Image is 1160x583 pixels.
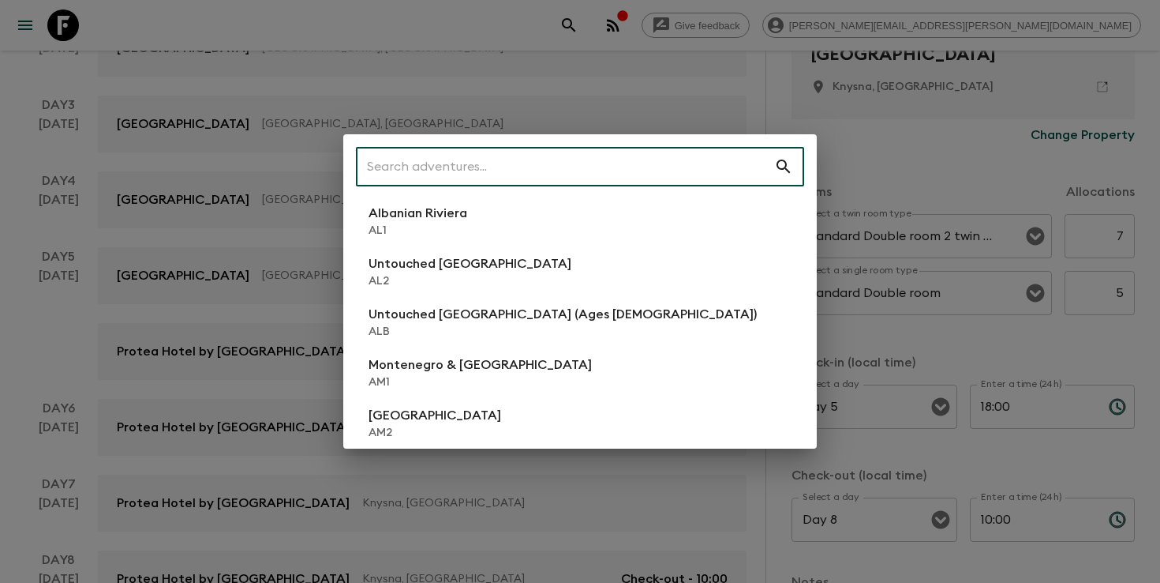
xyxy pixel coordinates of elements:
[369,223,467,239] p: AL1
[369,374,592,390] p: AM1
[369,305,757,324] p: Untouched [GEOGRAPHIC_DATA] (Ages [DEMOGRAPHIC_DATA])
[369,324,757,340] p: ALB
[369,406,501,425] p: [GEOGRAPHIC_DATA]
[369,254,571,273] p: Untouched [GEOGRAPHIC_DATA]
[369,425,501,441] p: AM2
[369,355,592,374] p: Montenegro & [GEOGRAPHIC_DATA]
[369,204,467,223] p: Albanian Riviera
[356,145,774,189] input: Search adventures...
[369,273,571,289] p: AL2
